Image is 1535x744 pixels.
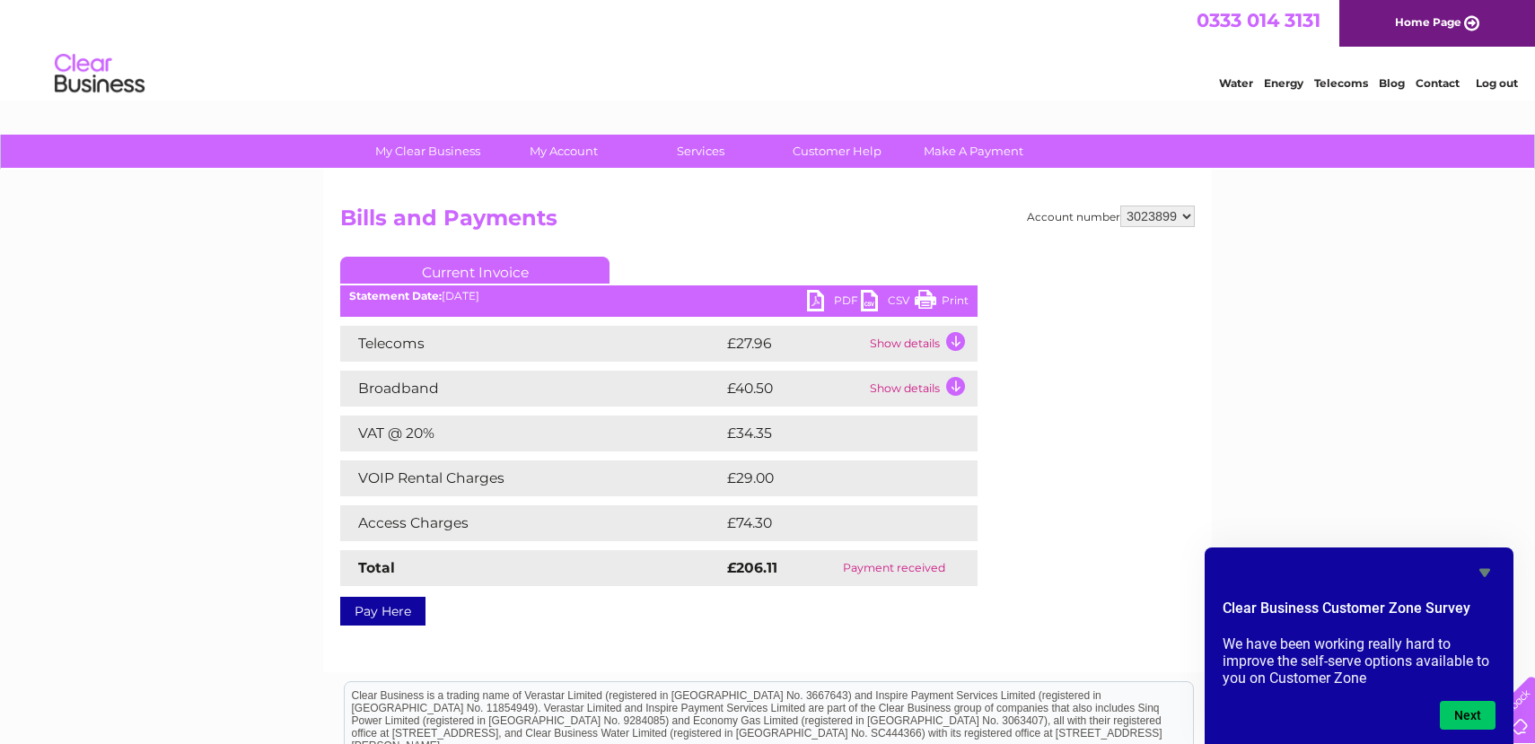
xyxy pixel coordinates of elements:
a: Services [627,135,775,168]
div: Account number [1027,206,1195,227]
h2: Clear Business Customer Zone Survey [1223,598,1496,628]
a: Print [915,290,969,316]
a: 0333 014 3131 [1197,9,1320,31]
td: £40.50 [723,371,865,407]
td: £34.35 [723,416,941,451]
a: Make A Payment [899,135,1048,168]
td: Broadband [340,371,723,407]
td: Show details [865,371,978,407]
td: Payment received [811,550,978,586]
a: Log out [1476,76,1518,90]
td: £74.30 [723,505,941,541]
a: PDF [807,290,861,316]
strong: Total [358,559,395,576]
td: Access Charges [340,505,723,541]
a: Water [1219,76,1253,90]
button: Hide survey [1474,562,1496,583]
td: VAT @ 20% [340,416,723,451]
a: Energy [1264,76,1303,90]
div: Clear Business Customer Zone Survey [1223,562,1496,730]
a: Telecoms [1314,76,1368,90]
b: Statement Date: [349,289,442,302]
img: logo.png [54,47,145,101]
td: VOIP Rental Charges [340,460,723,496]
a: CSV [861,290,915,316]
td: £29.00 [723,460,943,496]
a: Current Invoice [340,257,610,284]
a: My Clear Business [354,135,502,168]
button: Next question [1440,701,1496,730]
td: Telecoms [340,326,723,362]
td: £27.96 [723,326,865,362]
td: Show details [865,326,978,362]
div: [DATE] [340,290,978,302]
strong: £206.11 [727,559,777,576]
a: Blog [1379,76,1405,90]
p: We have been working really hard to improve the self-serve options available to you on Customer Zone [1223,635,1496,687]
div: Clear Business is a trading name of Verastar Limited (registered in [GEOGRAPHIC_DATA] No. 3667643... [345,10,1193,87]
a: Pay Here [340,597,425,626]
a: Customer Help [763,135,911,168]
a: My Account [490,135,638,168]
a: Contact [1416,76,1460,90]
h2: Bills and Payments [340,206,1195,240]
